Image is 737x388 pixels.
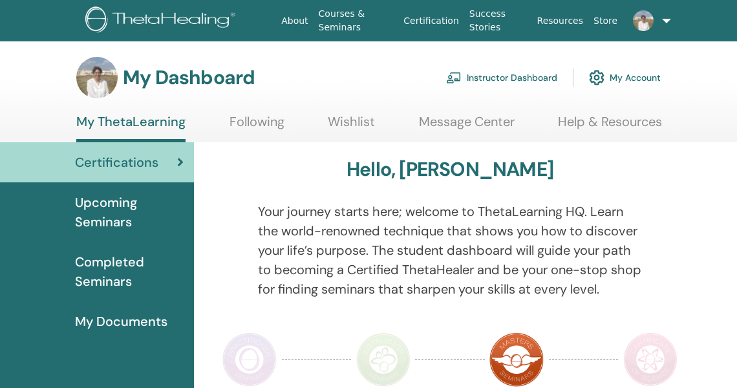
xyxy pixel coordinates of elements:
a: Help & Resources [558,114,662,139]
img: default.jpg [76,57,118,98]
h3: My Dashboard [123,66,255,89]
a: Instructor Dashboard [446,63,557,92]
a: Wishlist [328,114,375,139]
a: About [276,9,313,33]
a: Store [588,9,623,33]
p: Your journey starts here; welcome to ThetaLearning HQ. Learn the world-renowned technique that sh... [258,202,643,299]
img: Master [489,332,544,387]
a: Certification [398,9,464,33]
a: Courses & Seminars [314,2,399,39]
span: My Documents [75,312,167,331]
a: Resources [532,9,589,33]
span: Upcoming Seminars [75,193,184,232]
a: Following [230,114,284,139]
span: Certifications [75,153,158,172]
a: My ThetaLearning [76,114,186,142]
img: logo.png [85,6,240,36]
img: default.jpg [633,10,654,31]
a: Message Center [419,114,515,139]
img: cog.svg [589,67,604,89]
img: Practitioner [222,332,277,387]
img: Certificate of Science [623,332,678,387]
a: My Account [589,63,661,92]
h3: Hello, [PERSON_NAME] [347,158,553,181]
a: Success Stories [464,2,532,39]
span: Completed Seminars [75,252,184,291]
img: Instructor [356,332,411,387]
img: chalkboard-teacher.svg [446,72,462,83]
